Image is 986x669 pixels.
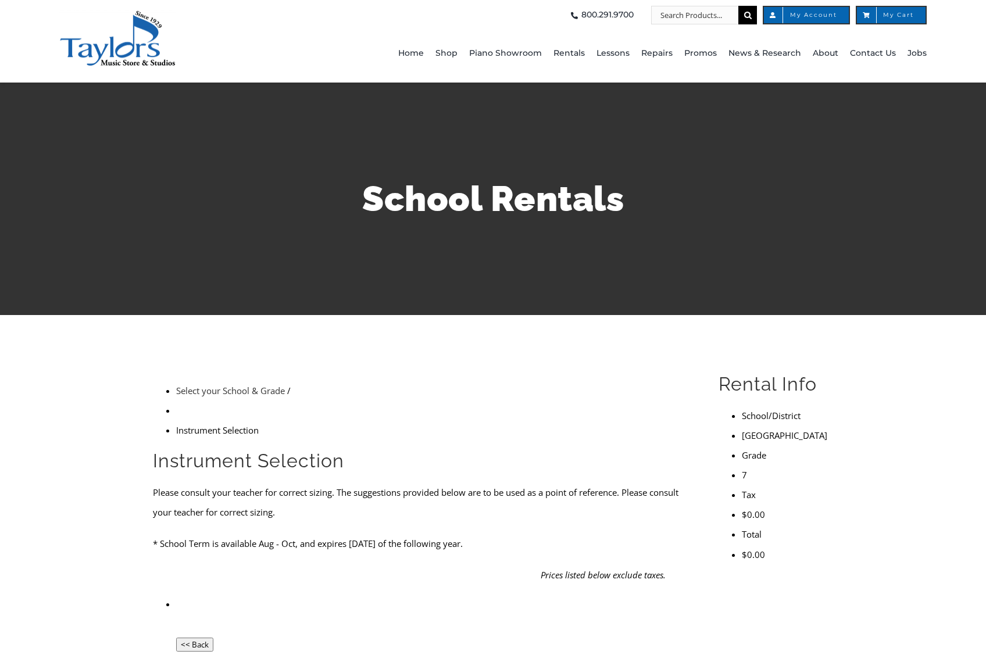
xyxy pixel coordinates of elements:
li: [GEOGRAPHIC_DATA] [742,425,833,445]
h1: School Rentals [153,174,833,223]
li: Tax [742,485,833,505]
span: My Cart [869,12,914,18]
input: Search Products... [651,6,738,24]
li: $0.00 [742,545,833,564]
a: Jobs [908,24,927,83]
em: Prices listed below exclude taxes. [541,569,666,581]
p: Please consult your teacher for correct sizing. The suggestions provided below are to be used as ... [153,482,692,522]
span: About [813,44,838,63]
h2: Instrument Selection [153,449,692,473]
li: Grade [742,445,833,465]
a: Rentals [553,24,585,83]
span: Shop [435,44,458,63]
li: 7 [742,465,833,485]
span: Piano Showroom [469,44,542,63]
a: Shop [435,24,458,83]
span: Lessons [596,44,630,63]
span: / [287,385,291,396]
span: Jobs [908,44,927,63]
a: News & Research [728,24,801,83]
a: 800.291.9700 [567,6,634,24]
a: About [813,24,838,83]
a: taylors-music-store-west-chester [59,9,176,20]
a: Lessons [596,24,630,83]
a: Repairs [641,24,673,83]
a: Home [398,24,424,83]
span: Rentals [553,44,585,63]
span: Promos [684,44,717,63]
a: Select your School & Grade [176,385,285,396]
li: School/District [742,406,833,425]
span: Repairs [641,44,673,63]
li: Total [742,524,833,544]
span: Home [398,44,424,63]
span: My Account [776,12,837,18]
a: Promos [684,24,717,83]
li: $0.00 [742,505,833,524]
span: News & Research [728,44,801,63]
input: Search [738,6,757,24]
a: Piano Showroom [469,24,542,83]
li: Instrument Selection [176,420,692,440]
a: My Cart [856,6,927,24]
span: 800.291.9700 [581,6,634,24]
nav: Main Menu [285,24,927,83]
h2: Rental Info [719,372,833,396]
a: Contact Us [850,24,896,83]
nav: Top Right [285,6,927,24]
p: * School Term is available Aug - Oct, and expires [DATE] of the following year. [153,534,692,553]
a: My Account [763,6,850,24]
span: Contact Us [850,44,896,63]
input: << Back [176,638,213,652]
